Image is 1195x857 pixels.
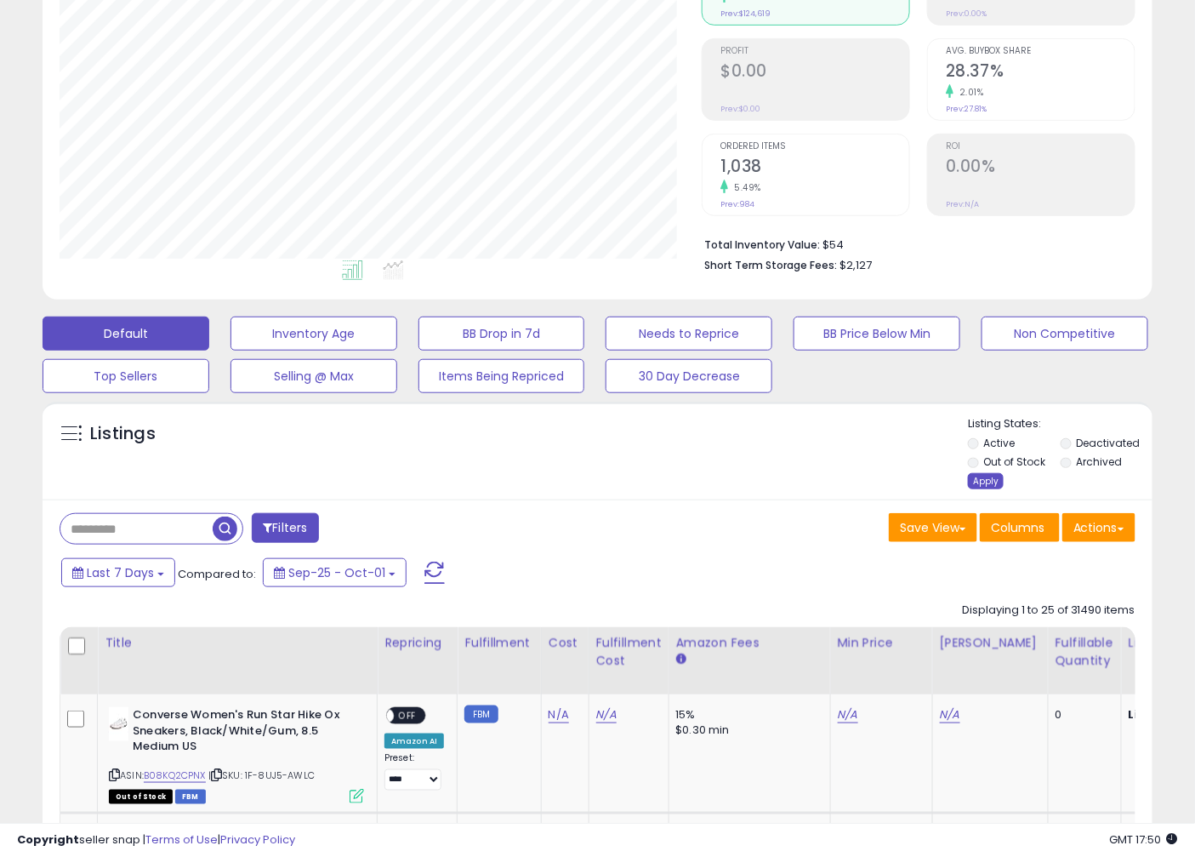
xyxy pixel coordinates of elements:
div: Min Price [838,634,925,652]
a: N/A [838,706,858,723]
button: BB Drop in 7d [418,317,585,351]
b: Converse Women's Run Star Hike Ox Sneakers, Black/White/Gum, 8.5 Medium US [133,707,339,759]
small: Prev: 27.81% [946,104,987,114]
button: Sep-25 - Oct-01 [263,558,407,587]
small: Prev: 984 [720,199,754,209]
a: B08KQ2CPNX [144,768,206,783]
button: Items Being Repriced [418,359,585,393]
div: Amazon AI [384,734,444,749]
a: Privacy Policy [220,831,295,848]
label: Archived [1077,454,1123,469]
span: Compared to: [178,566,256,582]
div: seller snap | | [17,832,295,848]
small: Prev: 0.00% [946,9,987,19]
span: Columns [991,519,1044,536]
div: 15% [676,707,817,723]
span: $2,127 [839,257,872,273]
div: 0 [1056,707,1108,723]
button: Last 7 Days [61,558,175,587]
span: Ordered Items [720,142,909,151]
span: Sep-25 - Oct-01 [288,564,385,581]
a: N/A [940,706,960,723]
span: FBM [175,790,206,804]
button: Selling @ Max [230,359,397,393]
label: Active [984,436,1016,450]
small: 5.49% [728,181,761,194]
h2: 28.37% [946,61,1135,84]
h2: 1,038 [720,157,909,180]
label: Deactivated [1077,436,1141,450]
h5: Listings [90,422,156,446]
a: Terms of Use [145,831,218,848]
b: Short Term Storage Fees: [704,258,837,272]
div: Cost [549,634,582,652]
li: $54 [704,233,1123,254]
img: 21CYVVW139L._SL40_.jpg [109,707,128,741]
small: Prev: $0.00 [720,104,760,114]
div: [PERSON_NAME] [940,634,1041,652]
span: Profit [720,47,909,56]
div: Apply [968,473,1004,489]
button: Default [43,317,209,351]
span: Avg. Buybox Share [946,47,1135,56]
small: Prev: $124,619 [720,9,771,19]
b: Total Inventory Value: [704,237,820,252]
div: Preset: [384,752,444,791]
button: 30 Day Decrease [606,359,772,393]
div: Fulfillment [464,634,533,652]
button: Filters [252,513,318,543]
button: Actions [1062,513,1135,542]
div: Amazon Fees [676,634,823,652]
button: BB Price Below Min [794,317,960,351]
small: Prev: N/A [946,199,979,209]
div: ASIN: [109,707,364,802]
span: OFF [394,709,421,723]
button: Save View [889,513,977,542]
div: $0.30 min [676,723,817,738]
div: Fulfillable Quantity [1056,634,1114,670]
div: Displaying 1 to 25 of 31490 items [962,603,1135,619]
span: ROI [946,142,1135,151]
small: 2.01% [953,86,984,99]
button: Needs to Reprice [606,317,772,351]
button: Non Competitive [982,317,1148,351]
span: | SKU: 1F-8UJ5-AWLC [208,768,315,782]
a: N/A [596,706,617,723]
small: Amazon Fees. [676,652,686,667]
button: Columns [980,513,1060,542]
h2: $0.00 [720,61,909,84]
a: N/A [549,706,569,723]
div: Fulfillment Cost [596,634,662,670]
span: Last 7 Days [87,564,154,581]
h2: 0.00% [946,157,1135,180]
p: Listing States: [968,416,1152,432]
strong: Copyright [17,831,79,848]
small: FBM [464,706,498,723]
button: Top Sellers [43,359,209,393]
span: All listings that are currently out of stock and unavailable for purchase on Amazon [109,790,173,804]
span: 2025-10-9 17:50 GMT [1110,831,1178,848]
div: Repricing [384,634,450,652]
button: Inventory Age [230,317,397,351]
label: Out of Stock [984,454,1046,469]
div: Title [105,634,370,652]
